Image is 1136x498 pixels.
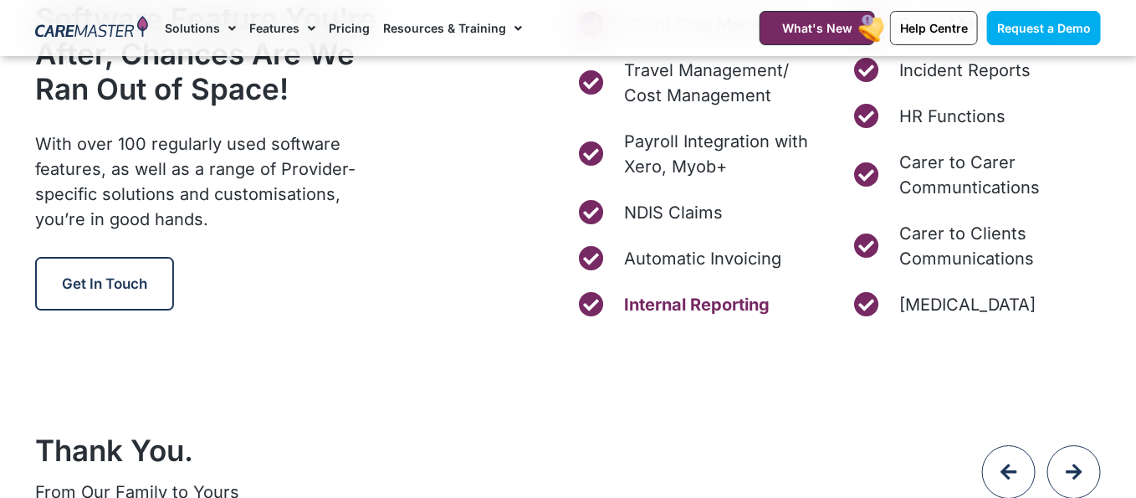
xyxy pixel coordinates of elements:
[621,246,782,271] span: Automatic Invoicing
[852,58,1101,83] a: Incident Reports
[852,292,1101,317] a: [MEDICAL_DATA]
[782,21,852,35] span: What's New
[576,129,826,179] a: Payroll Integration with Xero, Myob+
[35,257,174,311] a: Get in Touch
[35,16,148,41] img: CareMaster Logo
[987,11,1101,45] a: Request a Demo
[621,200,724,225] span: NDIS Claims
[621,292,770,317] span: Internal Reporting
[576,292,826,317] a: Internal Reporting
[997,21,1091,35] span: Request a Demo
[896,104,1006,129] span: HR Functions
[576,58,826,108] a: Travel Management/ Cost Management
[896,292,1036,317] span: [MEDICAL_DATA]
[576,200,826,225] a: NDIS Claims
[760,11,875,45] a: What's New
[900,21,968,35] span: Help Centre
[852,221,1101,271] a: Carer to Clients Communications
[890,11,978,45] a: Help Centre
[896,58,1031,83] span: Incident Reports
[62,275,147,292] span: Get in Touch
[576,246,826,271] a: Automatic Invoicing
[35,433,862,468] h2: Thank You.
[621,129,826,179] span: Payroll Integration with Xero, Myob+
[852,104,1101,129] a: HR Functions
[852,150,1101,200] a: Carer to Carer Communtications
[896,150,1102,200] span: Carer to Carer Communtications
[621,58,826,108] span: Travel Management/ Cost Management
[35,134,356,229] span: With over 100 regularly used software features, as well as a range of Provider-specific solutions...
[896,221,1102,271] span: Carer to Clients Communications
